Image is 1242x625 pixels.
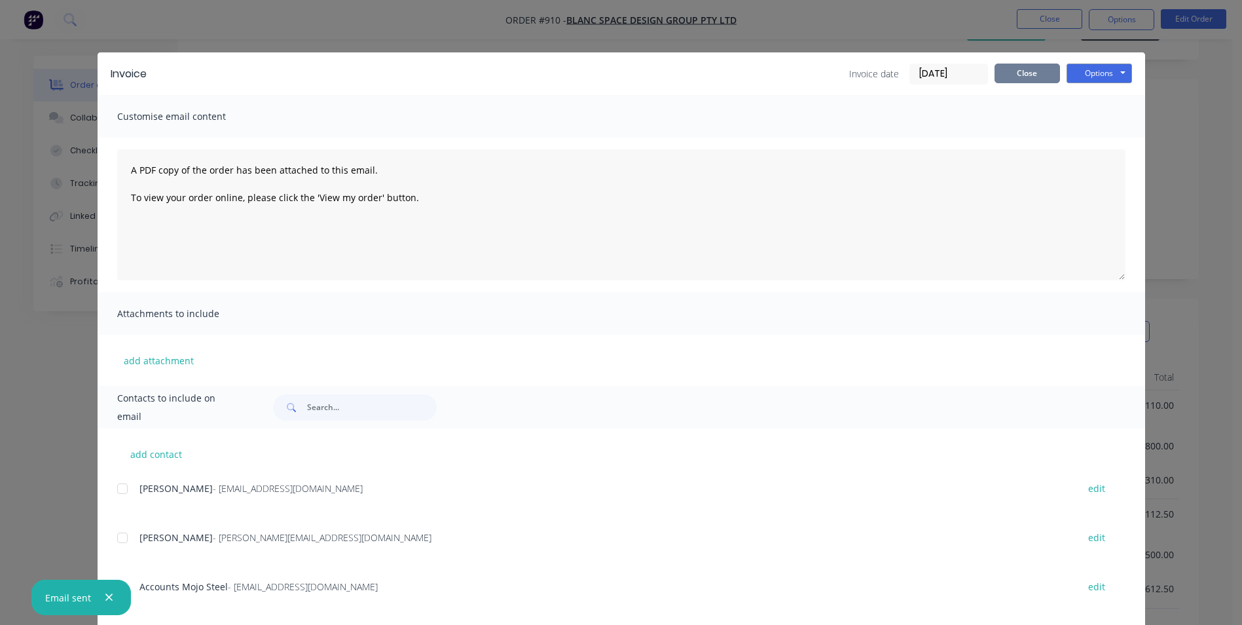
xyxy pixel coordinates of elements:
button: edit [1080,529,1113,546]
button: add attachment [117,350,200,370]
input: Search... [307,394,437,421]
span: [PERSON_NAME] [139,482,213,495]
div: Email sent [45,591,91,605]
span: - [EMAIL_ADDRESS][DOMAIN_NAME] [228,580,378,593]
span: Contacts to include on email [117,389,241,426]
div: Invoice [111,66,147,82]
span: Customise email content [117,107,261,126]
span: - [EMAIL_ADDRESS][DOMAIN_NAME] [213,482,363,495]
button: Options [1067,64,1132,83]
span: Invoice date [849,67,899,81]
button: add contact [117,444,196,464]
span: Attachments to include [117,305,261,323]
span: Accounts Mojo Steel [139,580,228,593]
span: [PERSON_NAME] [139,531,213,544]
textarea: A PDF copy of the order has been attached to this email. To view your order online, please click ... [117,149,1125,280]
button: edit [1080,578,1113,596]
span: - [PERSON_NAME][EMAIL_ADDRESS][DOMAIN_NAME] [213,531,431,544]
button: Close [995,64,1060,83]
button: edit [1080,480,1113,497]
